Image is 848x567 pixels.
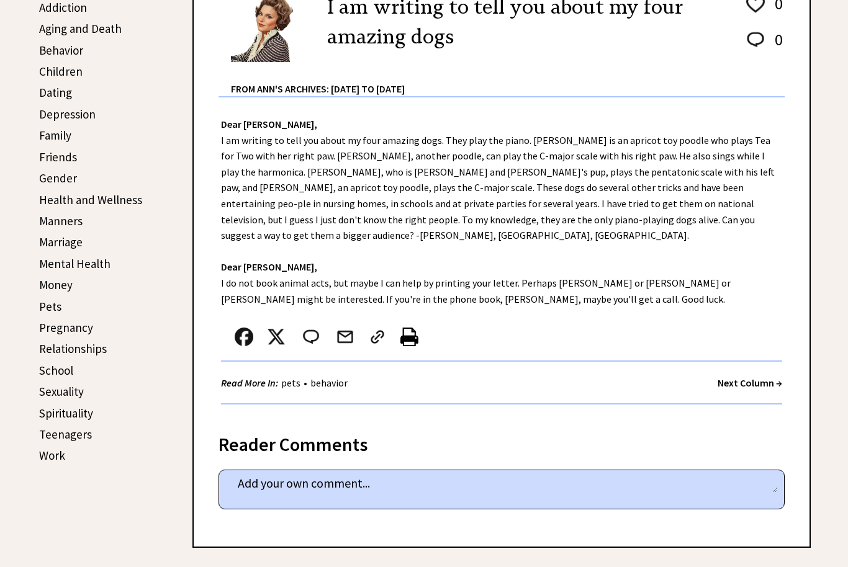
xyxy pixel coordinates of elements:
[39,427,92,442] a: Teenagers
[39,234,83,249] a: Marriage
[39,256,111,271] a: Mental Health
[39,171,77,185] a: Gender
[194,97,810,417] div: I am writing to tell you about my four amazing dogs. They play the piano. [PERSON_NAME] is an apr...
[39,213,83,228] a: Manners
[39,384,84,399] a: Sexuality
[221,377,278,389] strong: Read More In:
[769,29,783,62] td: 0
[39,21,122,36] a: Aging and Death
[219,431,785,451] div: Reader Comments
[39,64,83,79] a: Children
[718,377,782,389] a: Next Column →
[39,85,72,100] a: Dating
[267,328,286,346] img: x_small.png
[39,277,73,292] a: Money
[307,377,351,389] a: behavior
[39,406,93,421] a: Spirituality
[221,118,317,130] strong: Dear [PERSON_NAME],
[278,377,304,389] a: pets
[39,341,107,356] a: Relationships
[39,43,83,58] a: Behavior
[221,375,351,391] div: •
[400,328,418,346] img: printer%20icon.png
[235,328,253,346] img: facebook.png
[39,107,96,122] a: Depression
[39,299,61,314] a: Pets
[744,30,767,50] img: message_round%202.png
[300,328,322,346] img: message_round%202.png
[231,63,785,96] div: From Ann's Archives: [DATE] to [DATE]
[39,192,142,207] a: Health and Wellness
[39,150,77,164] a: Friends
[221,261,317,273] strong: Dear [PERSON_NAME],
[39,363,73,378] a: School
[368,328,387,346] img: link_02.png
[336,328,354,346] img: mail.png
[39,448,65,463] a: Work
[39,128,71,143] a: Family
[39,320,93,335] a: Pregnancy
